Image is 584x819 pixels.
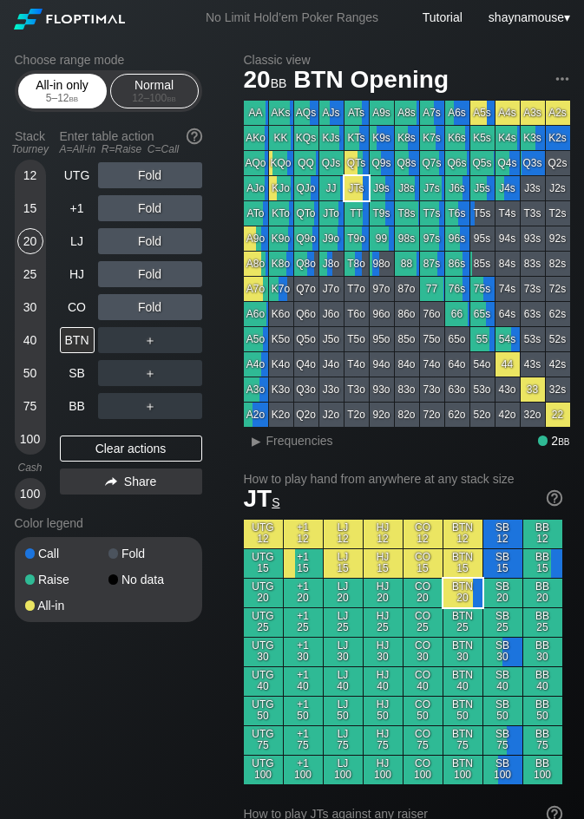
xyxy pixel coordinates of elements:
[15,509,202,537] div: Color legend
[324,726,363,755] div: LJ 75
[364,549,403,578] div: HJ 15
[244,151,268,175] div: AQo
[445,126,469,150] div: K6s
[370,352,394,377] div: 94o
[395,377,419,402] div: 83o
[344,277,369,301] div: T7o
[370,277,394,301] div: 97o
[344,327,369,351] div: T5o
[420,226,444,251] div: 97s
[269,352,293,377] div: K4o
[15,53,202,67] h2: Choose range mode
[69,92,79,104] span: bb
[546,201,570,226] div: T2s
[470,101,495,125] div: A5s
[483,638,522,666] div: SB 30
[324,638,363,666] div: LJ 30
[17,393,43,419] div: 75
[246,430,268,451] div: ▸
[445,352,469,377] div: 64o
[26,92,99,104] div: 5 – 12
[244,277,268,301] div: A7o
[284,697,323,725] div: +1 50
[546,327,570,351] div: 52s
[443,608,482,637] div: BTN 25
[370,327,394,351] div: 95o
[470,377,495,402] div: 53o
[370,101,394,125] div: A9s
[8,462,53,474] div: Cash
[364,667,403,696] div: HJ 40
[470,226,495,251] div: 95s
[483,579,522,607] div: SB 20
[370,226,394,251] div: 99
[244,352,268,377] div: A4o
[344,226,369,251] div: T9o
[495,352,520,377] div: 44
[324,520,363,548] div: LJ 12
[495,226,520,251] div: 94s
[244,302,268,326] div: A6o
[294,252,318,276] div: Q8o
[269,126,293,150] div: KK
[495,126,520,150] div: K4s
[98,195,202,221] div: Fold
[294,226,318,251] div: Q9o
[344,126,369,150] div: KTs
[319,277,344,301] div: J7o
[420,126,444,150] div: K7s
[98,228,202,254] div: Fold
[521,277,545,301] div: 73s
[319,403,344,427] div: J2o
[60,162,95,188] div: UTG
[294,352,318,377] div: Q4o
[244,667,283,696] div: UTG 40
[483,667,522,696] div: SB 40
[98,393,202,419] div: ＋
[23,75,102,108] div: All-in only
[344,302,369,326] div: T6o
[470,403,495,427] div: 52o
[489,10,564,24] span: shaynamouse
[266,434,333,448] span: Frequencies
[395,302,419,326] div: 86o
[483,520,522,548] div: SB 12
[118,92,191,104] div: 12 – 100
[344,252,369,276] div: T8o
[98,162,202,188] div: Fold
[395,201,419,226] div: T8s
[244,485,280,512] span: JT
[523,697,562,725] div: BB 50
[294,277,318,301] div: Q7o
[344,101,369,125] div: ATs
[294,403,318,427] div: Q2o
[546,403,570,427] div: 22
[294,201,318,226] div: QTo
[420,403,444,427] div: 72o
[546,302,570,326] div: 62s
[319,352,344,377] div: J4o
[291,67,451,95] span: BTN Opening
[98,327,202,353] div: ＋
[115,75,194,108] div: Normal
[420,252,444,276] div: 87s
[404,667,443,696] div: CO 40
[364,520,403,548] div: HJ 12
[445,226,469,251] div: 96s
[420,377,444,402] div: 73o
[244,726,283,755] div: UTG 75
[319,101,344,125] div: AJs
[546,377,570,402] div: 32s
[445,101,469,125] div: A6s
[14,9,125,29] img: Floptimal logo
[25,573,108,586] div: Raise
[395,327,419,351] div: 85o
[269,403,293,427] div: K2o
[319,201,344,226] div: JTo
[521,101,545,125] div: A3s
[495,327,520,351] div: 54s
[324,608,363,637] div: LJ 25
[445,377,469,402] div: 63o
[269,176,293,200] div: KJo
[470,277,495,301] div: 75s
